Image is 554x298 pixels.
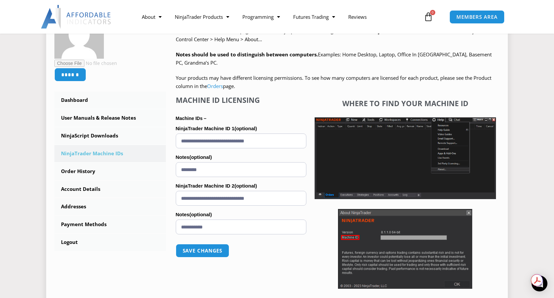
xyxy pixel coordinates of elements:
[176,51,492,66] span: Examples: Home Desktop, Laptop, Office In [GEOGRAPHIC_DATA], Basement PC, Grandma’s PC.
[176,51,318,58] strong: Notes should be used to distinguish between computers.
[176,124,306,134] label: NinjaTrader Machine ID 1
[338,209,472,289] img: Screenshot 2025-01-17 114931 | Affordable Indicators – NinjaTrader
[176,96,306,104] h4: Machine ID Licensing
[54,234,166,251] a: Logout
[54,163,166,180] a: Order History
[54,181,166,198] a: Account Details
[54,198,166,215] a: Addresses
[236,9,287,24] a: Programming
[54,92,166,251] nav: Account pages
[54,145,166,162] a: NinjaTrader Machine IDs
[176,152,306,162] label: Notes
[356,28,450,34] strong: Your NinjaTrader Machine ID is found
[189,154,212,160] span: (optional)
[430,10,435,15] span: 0
[176,181,306,191] label: NinjaTrader Machine ID 2
[135,9,168,24] a: About
[135,9,422,24] nav: Menu
[189,212,212,217] span: (optional)
[176,116,206,121] strong: Machine IDs –
[414,7,443,26] a: 0
[176,74,491,90] span: Your products may have different licensing permissions. To see how many computers are licensed fo...
[54,9,104,59] img: 4498cd079c669b85faec9d007135e779e22293d983f6eee64029c8caea99c94f
[234,126,257,131] span: (optional)
[54,92,166,109] a: Dashboard
[456,15,498,19] span: MEMBERS AREA
[234,183,257,189] span: (optional)
[287,9,342,24] a: Futures Trading
[54,216,166,233] a: Payment Methods
[449,10,505,24] a: MEMBERS AREA
[176,244,230,257] button: Save changes
[315,99,496,107] h4: Where to find your Machine ID
[207,83,223,89] a: Orders
[54,127,166,144] a: NinjaScript Downloads
[168,9,236,24] a: NinjaTrader Products
[54,109,166,127] a: User Manuals & Release Notes
[41,5,112,29] img: LogoAI | Affordable Indicators – NinjaTrader
[176,210,306,220] label: Notes
[342,9,373,24] a: Reviews
[315,117,496,199] img: Screenshot 2025-01-17 1155544 | Affordable Indicators – NinjaTrader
